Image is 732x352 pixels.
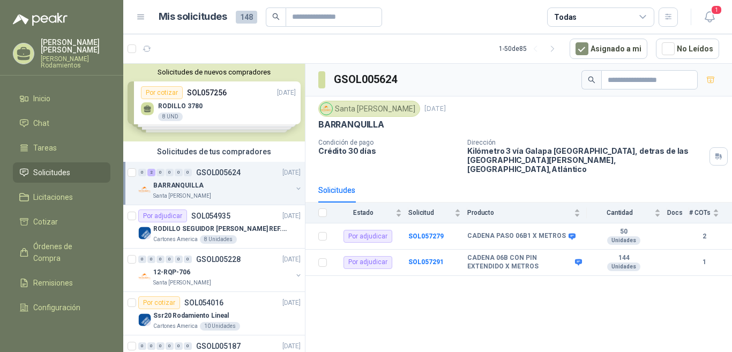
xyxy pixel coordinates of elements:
[13,297,110,318] a: Configuración
[333,203,408,223] th: Estado
[138,253,303,287] a: 0 0 0 0 0 0 GSOL005228[DATE] Company Logo12-RQP-706Santa [PERSON_NAME]
[33,302,80,313] span: Configuración
[13,322,110,342] a: Manuales y ayuda
[318,139,459,146] p: Condición de pago
[153,192,211,200] p: Santa [PERSON_NAME]
[467,209,572,216] span: Producto
[667,203,689,223] th: Docs
[408,209,452,216] span: Solicitud
[408,258,444,266] a: SOL057291
[33,241,100,264] span: Órdenes de Compra
[467,232,566,241] b: CADENA PASO 06B1 X METROS
[467,146,705,174] p: Kilómetro 3 vía Galapa [GEOGRAPHIC_DATA], detras de las [GEOGRAPHIC_DATA][PERSON_NAME], [GEOGRAPH...
[282,341,301,351] p: [DATE]
[138,342,146,350] div: 0
[343,230,392,243] div: Por adjudicar
[33,142,57,154] span: Tareas
[711,5,722,15] span: 1
[33,117,49,129] span: Chat
[123,141,305,162] div: Solicitudes de tus compradores
[41,56,110,69] p: [PERSON_NAME] Rodamientos
[13,212,110,232] a: Cotizar
[33,216,58,228] span: Cotizar
[184,169,192,176] div: 0
[318,119,384,130] p: BARRANQUILLA
[467,139,705,146] p: Dirección
[33,191,73,203] span: Licitaciones
[13,138,110,158] a: Tareas
[184,256,192,263] div: 0
[138,209,187,222] div: Por adjudicar
[138,183,151,196] img: Company Logo
[334,71,399,88] h3: GSOL005624
[196,169,241,176] p: GSOL005624
[200,235,237,244] div: 8 Unidades
[41,39,110,54] p: [PERSON_NAME] [PERSON_NAME]
[159,9,227,25] h1: Mis solicitudes
[166,342,174,350] div: 0
[153,235,198,244] p: Cartones America
[282,298,301,308] p: [DATE]
[588,76,595,84] span: search
[13,187,110,207] a: Licitaciones
[138,169,146,176] div: 0
[499,40,561,57] div: 1 - 50 de 85
[147,169,155,176] div: 2
[156,169,165,176] div: 0
[689,203,732,223] th: # COTs
[408,233,444,240] a: SOL057279
[320,103,332,115] img: Company Logo
[282,211,301,221] p: [DATE]
[13,13,68,26] img: Logo peakr
[689,209,711,216] span: # COTs
[318,146,459,155] p: Crédito 30 días
[138,313,151,326] img: Company Logo
[153,224,287,234] p: RODILLO SEGUIDOR [PERSON_NAME] REF. NATV-17-PPA [PERSON_NAME]
[33,93,50,104] span: Inicio
[467,203,587,223] th: Producto
[13,113,110,133] a: Chat
[607,236,640,245] div: Unidades
[153,181,204,191] p: BARRANQUILLA
[343,256,392,269] div: Por adjudicar
[123,64,305,141] div: Solicitudes de nuevos compradoresPor cotizarSOL057256[DATE] RODILLO 37808 UNDPor cotizarSOL057257...
[138,270,151,283] img: Company Logo
[153,279,211,287] p: Santa [PERSON_NAME]
[196,256,241,263] p: GSOL005228
[191,212,230,220] p: SOL054935
[175,256,183,263] div: 0
[272,13,280,20] span: search
[123,205,305,249] a: Por adjudicarSOL054935[DATE] Company LogoRODILLO SEGUIDOR [PERSON_NAME] REF. NATV-17-PPA [PERSON_...
[13,236,110,268] a: Órdenes de Compra
[587,254,661,263] b: 144
[656,39,719,59] button: No Leídos
[318,184,355,196] div: Solicitudes
[128,68,301,76] button: Solicitudes de nuevos compradores
[184,299,223,306] p: SOL054016
[123,292,305,335] a: Por cotizarSOL054016[DATE] Company LogoSsr20 Rodamiento LinealCartones America10 Unidades
[166,256,174,263] div: 0
[236,11,257,24] span: 148
[184,342,192,350] div: 0
[408,203,467,223] th: Solicitud
[153,322,198,331] p: Cartones America
[138,256,146,263] div: 0
[33,167,70,178] span: Solicitudes
[33,277,73,289] span: Remisiones
[156,342,165,350] div: 0
[175,169,183,176] div: 0
[166,169,174,176] div: 0
[200,322,240,331] div: 10 Unidades
[424,104,446,114] p: [DATE]
[318,101,420,117] div: Santa [PERSON_NAME]
[689,257,719,267] b: 1
[153,311,229,321] p: Ssr20 Rodamiento Lineal
[689,231,719,242] b: 2
[587,228,661,236] b: 50
[156,256,165,263] div: 0
[570,39,647,59] button: Asignado a mi
[138,296,180,309] div: Por cotizar
[282,168,301,178] p: [DATE]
